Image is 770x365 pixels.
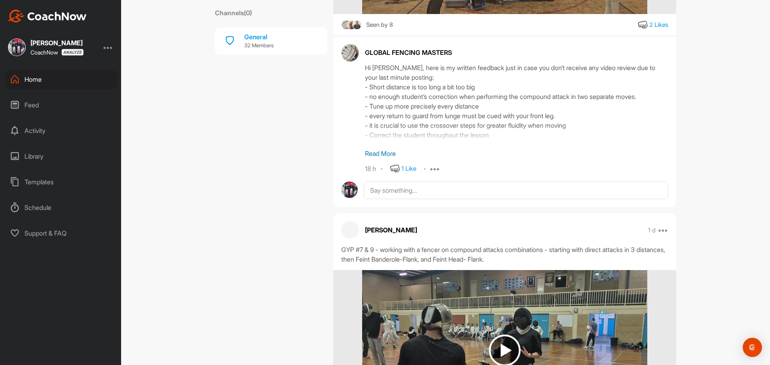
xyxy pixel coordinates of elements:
[352,20,362,30] img: square_29b9dad49e529130cfa93be8a7d8f62b.jpg
[30,49,84,56] div: CoachNow
[346,20,357,30] img: square_4c7b22433a1aa4a641171a1f55e32c04.jpg
[365,149,668,158] p: Read More
[365,165,376,173] div: 18 h
[366,20,393,30] div: Seen by 8
[365,63,668,143] div: Hi [PERSON_NAME], here is my written feedback just in case you don’t receive any video review due...
[648,226,656,234] p: 1 d
[341,44,359,62] img: avatar
[4,121,118,141] div: Activity
[244,42,274,50] p: 32 Members
[649,20,668,30] div: 2 Likes
[4,146,118,166] div: Library
[4,172,118,192] div: Templates
[341,20,351,30] img: square_d5d5b10408b5f15aeafe490ab2239331.jpg
[8,38,26,56] img: square_d96212452de2a5b3c0e39b5d584184f7.jpg
[4,198,118,218] div: Schedule
[8,10,87,22] img: CoachNow
[365,225,417,235] p: [PERSON_NAME]
[4,69,118,89] div: Home
[341,181,358,198] img: avatar
[401,164,416,173] div: 1 Like
[30,40,84,46] div: [PERSON_NAME]
[341,245,668,264] div: GYP #7 & 9 - working with a fencer on compound attacks combinations - starting with direct attack...
[244,32,274,42] div: General
[4,95,118,115] div: Feed
[365,48,668,57] div: GLOBAL FENCING MASTERS
[61,49,84,56] img: CoachNow analyze
[215,8,252,18] label: Channels ( 0 )
[743,338,762,357] div: Open Intercom Messenger
[4,223,118,243] div: Support & FAQ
